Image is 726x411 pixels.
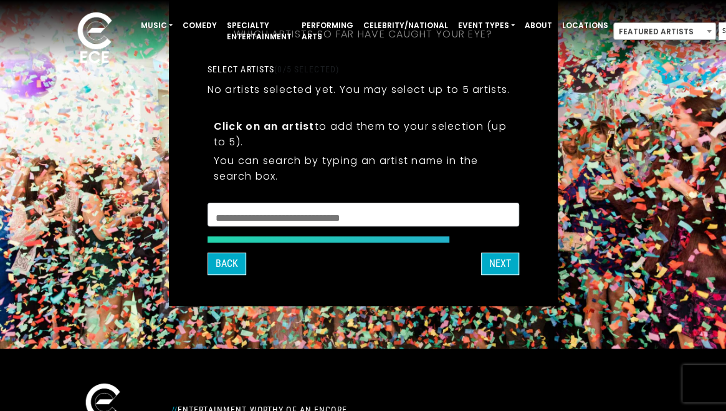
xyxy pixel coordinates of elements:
[64,9,126,69] img: ece_new_logo_whitev2-1.png
[614,23,715,41] span: Featured Artists
[613,22,716,40] span: Featured Artists
[178,15,222,36] a: Comedy
[358,15,453,36] a: Celebrity/National
[216,211,511,222] textarea: Search
[208,82,510,97] p: No artists selected yet. You may select up to 5 artists.
[214,118,513,150] p: to add them to your selection (up to 5).
[297,15,358,47] a: Performing Arts
[214,119,315,133] strong: Click on an artist
[214,153,513,184] p: You can search by typing an artist name in the search box.
[222,15,297,47] a: Specialty Entertainment
[481,253,519,275] button: Next
[453,15,520,36] a: Event Types
[520,15,557,36] a: About
[557,15,613,36] a: Locations
[136,15,178,36] a: Music
[208,253,246,275] button: Back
